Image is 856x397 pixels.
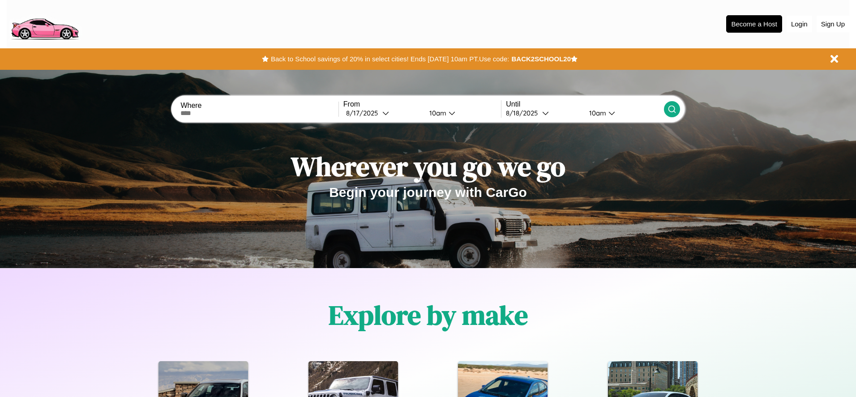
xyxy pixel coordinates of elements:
label: Where [180,102,338,110]
button: 8/17/2025 [343,108,422,118]
img: logo [7,4,82,42]
button: 10am [582,108,663,118]
div: 8 / 17 / 2025 [346,109,382,117]
button: Become a Host [726,15,782,33]
div: 8 / 18 / 2025 [506,109,542,117]
button: Sign Up [817,16,849,32]
div: 10am [585,109,608,117]
label: From [343,100,501,108]
b: BACK2SCHOOL20 [511,55,571,63]
label: Until [506,100,663,108]
div: 10am [425,109,449,117]
button: Login [787,16,812,32]
button: Back to School savings of 20% in select cities! Ends [DATE] 10am PT.Use code: [269,53,511,65]
h1: Explore by make [329,297,528,333]
button: 10am [422,108,501,118]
